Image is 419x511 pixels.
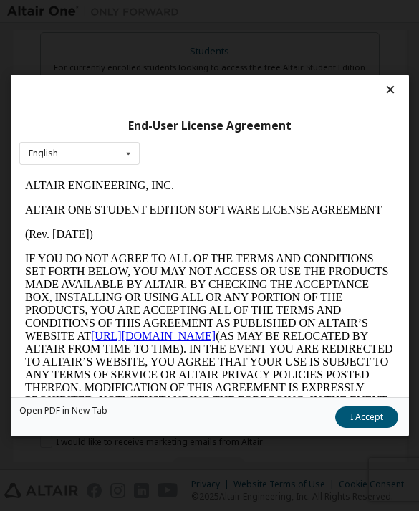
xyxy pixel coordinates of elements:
p: ALTAIR ENGINEERING, INC. [6,6,375,19]
p: ALTAIR ONE STUDENT EDITION SOFTWARE LICENSE AGREEMENT [6,30,375,43]
a: Open PDF in New Tab [19,406,107,415]
a: [URL][DOMAIN_NAME] [72,156,196,168]
p: (Rev. [DATE]) [6,54,375,67]
button: I Accept [334,406,398,428]
p: IF YOU DO NOT AGREE TO ALL OF THE TERMS AND CONDITIONS SET FORTH BELOW, YOU MAY NOT ACCESS OR USE... [6,79,375,298]
div: English [29,149,58,158]
div: End-User License Agreement [19,119,400,133]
